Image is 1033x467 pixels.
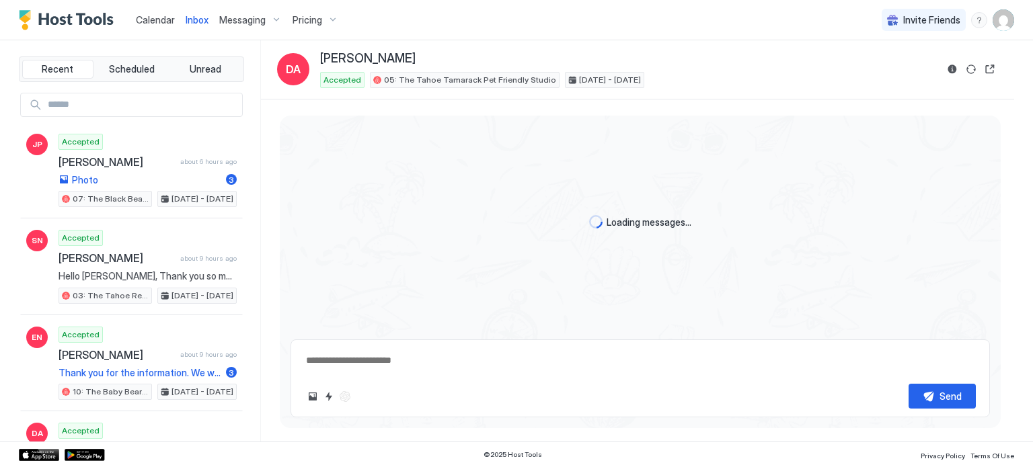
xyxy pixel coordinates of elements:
[171,386,233,398] span: [DATE] - [DATE]
[32,235,43,247] span: SN
[963,61,979,77] button: Sync reservation
[293,14,322,26] span: Pricing
[321,388,337,405] button: Quick reply
[921,452,965,460] span: Privacy Policy
[320,51,416,67] span: [PERSON_NAME]
[909,384,976,409] button: Send
[32,331,42,343] span: EN
[323,74,361,86] span: Accepted
[579,74,641,86] span: [DATE] - [DATE]
[286,61,301,77] span: DA
[903,14,960,26] span: Invite Friends
[59,367,221,379] span: Thank you for the information. We will be arriving at midnight.
[32,138,42,151] span: JP
[971,12,987,28] div: menu
[944,61,960,77] button: Reservation information
[180,350,237,359] span: about 9 hours ago
[62,425,100,437] span: Accepted
[186,13,208,27] a: Inbox
[229,368,234,378] span: 3
[73,386,149,398] span: 10: The Baby Bear Pet Friendly Studio
[982,61,998,77] button: Open reservation
[19,449,59,461] a: App Store
[109,63,155,75] span: Scheduled
[42,63,73,75] span: Recent
[59,270,237,282] span: Hello [PERSON_NAME], Thank you so much for your booking! We'll send the check-in instructions [DA...
[73,193,149,205] span: 07: The Black Bear King Studio
[65,449,105,461] a: Google Play Store
[62,329,100,341] span: Accepted
[42,93,242,116] input: Input Field
[19,56,244,82] div: tab-group
[970,452,1014,460] span: Terms Of Use
[607,216,691,228] span: Loading messages...
[190,63,221,75] span: Unread
[59,348,175,362] span: [PERSON_NAME]
[229,175,234,185] span: 3
[484,450,542,459] span: © 2025 Host Tools
[19,10,120,30] a: Host Tools Logo
[940,389,962,403] div: Send
[384,74,556,86] span: 05: The Tahoe Tamarack Pet Friendly Studio
[219,14,266,26] span: Messaging
[59,251,175,265] span: [PERSON_NAME]
[72,174,98,186] span: Photo
[32,427,43,439] span: DA
[136,13,175,27] a: Calendar
[180,157,237,166] span: about 6 hours ago
[305,388,321,405] button: Upload image
[171,290,233,302] span: [DATE] - [DATE]
[96,60,167,79] button: Scheduled
[59,155,175,169] span: [PERSON_NAME]
[136,14,175,26] span: Calendar
[73,290,149,302] span: 03: The Tahoe Retro Double Bed Studio
[171,193,233,205] span: [DATE] - [DATE]
[970,448,1014,462] a: Terms Of Use
[169,60,241,79] button: Unread
[921,448,965,462] a: Privacy Policy
[993,9,1014,31] div: User profile
[589,215,603,228] div: loading
[186,14,208,26] span: Inbox
[22,60,93,79] button: Recent
[180,254,237,263] span: about 9 hours ago
[62,136,100,148] span: Accepted
[62,232,100,244] span: Accepted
